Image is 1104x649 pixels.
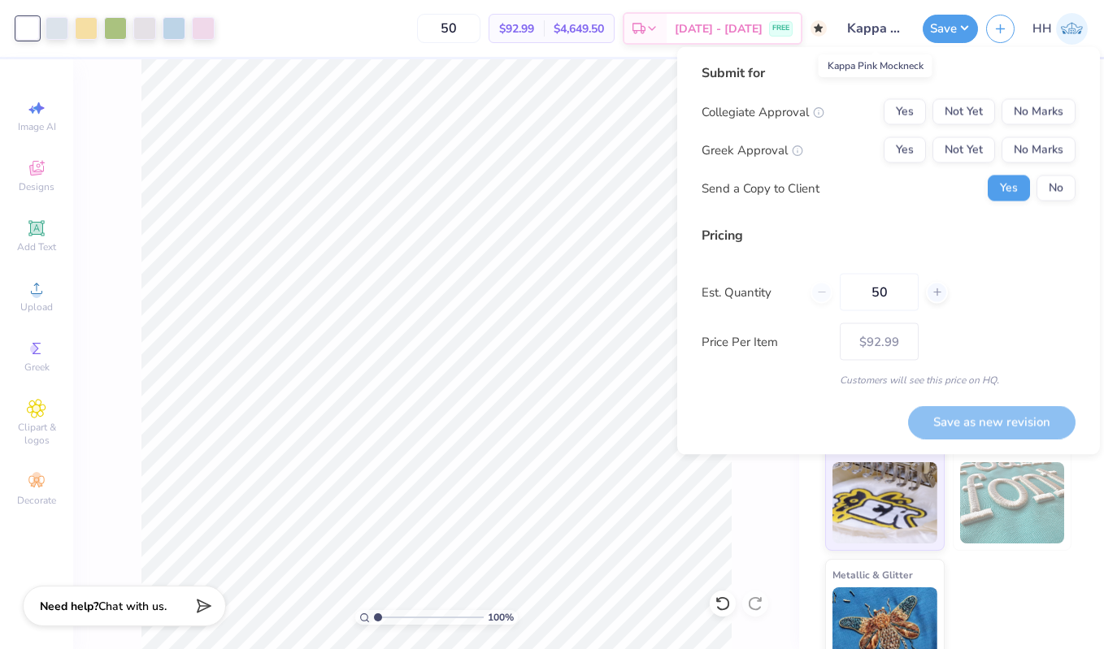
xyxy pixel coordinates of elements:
span: Metallic & Glitter [832,566,913,583]
span: 100 % [488,610,514,625]
div: Pricing [702,226,1076,245]
div: Send a Copy to Client [702,179,819,197]
span: [DATE] - [DATE] [675,20,763,37]
span: Clipart & logos [8,421,65,447]
input: – – [417,14,480,43]
button: Save [923,15,978,43]
span: Chat with us. [98,599,167,614]
label: Price Per Item [702,332,828,351]
span: Designs [19,180,54,193]
img: 3D Puff [960,462,1065,543]
span: FREE [772,23,789,34]
button: Not Yet [932,99,995,125]
button: Not Yet [932,137,995,163]
a: HH [1032,13,1088,45]
label: Est. Quantity [702,283,798,301]
button: No Marks [1002,99,1076,125]
button: Yes [884,99,926,125]
button: No [1037,175,1076,201]
span: Add Text [17,240,56,253]
input: – – [840,274,919,311]
span: $4,649.50 [554,20,604,37]
span: Greek [24,361,50,374]
button: Yes [988,175,1030,201]
span: $92.99 [499,20,534,37]
img: Holland Hannon [1056,13,1088,45]
div: Collegiate Approval [702,102,824,121]
div: Kappa Pink Mockneck [819,54,932,77]
input: Untitled Design [835,12,915,45]
span: Decorate [17,494,56,507]
button: No Marks [1002,137,1076,163]
strong: Need help? [40,599,98,614]
button: Yes [884,137,926,163]
img: Standard [832,462,937,543]
span: Image AI [18,120,56,133]
div: Customers will see this price on HQ. [702,373,1076,387]
span: Upload [20,301,53,314]
span: HH [1032,19,1052,38]
div: Submit for [702,63,1076,83]
div: Greek Approval [702,141,803,159]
